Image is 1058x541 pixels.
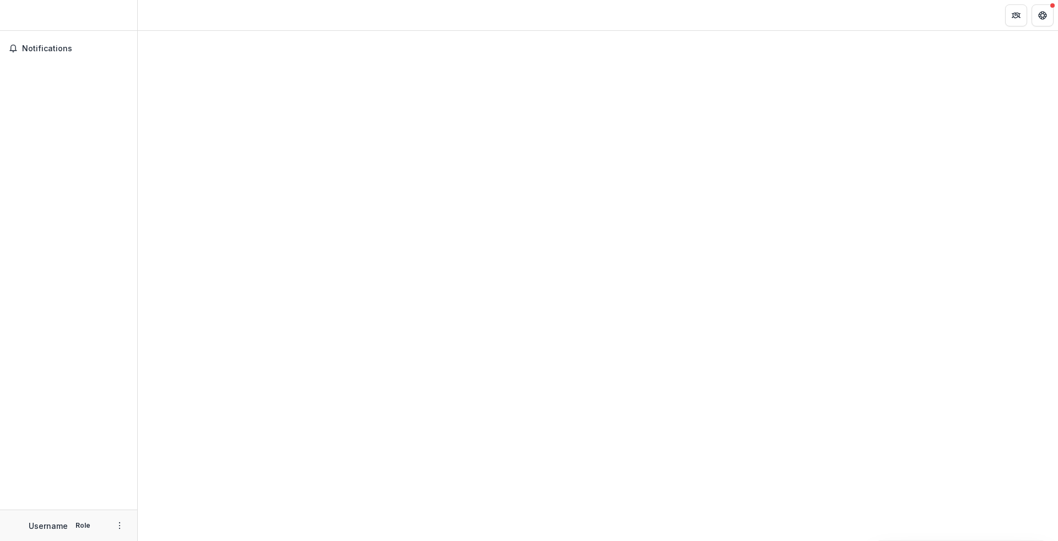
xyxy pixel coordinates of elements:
[29,520,68,532] p: Username
[22,44,128,53] span: Notifications
[72,521,94,531] p: Role
[4,40,133,57] button: Notifications
[1005,4,1027,26] button: Partners
[113,519,126,532] button: More
[1032,4,1054,26] button: Get Help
